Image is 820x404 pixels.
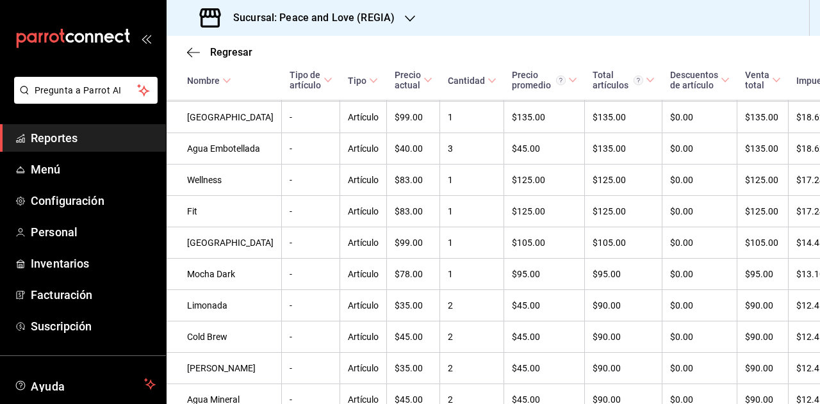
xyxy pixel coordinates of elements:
div: Tipo [348,76,366,86]
td: $99.00 [387,102,440,133]
h3: Sucursal: Peace and Love (REGIA) [223,10,395,26]
td: Artículo [340,102,387,133]
td: - [282,321,340,353]
td: Artículo [340,133,387,165]
td: - [282,227,340,259]
td: Fit [167,196,282,227]
td: $135.00 [585,102,662,133]
td: $105.00 [504,227,585,259]
span: Total artículos [593,70,655,90]
span: Facturación [31,286,156,303]
td: - [282,196,340,227]
td: Limonada [167,290,282,321]
td: $125.00 [585,165,662,196]
td: $125.00 [504,165,585,196]
td: 2 [440,353,504,384]
td: Artículo [340,353,387,384]
td: 1 [440,102,504,133]
td: $45.00 [504,133,585,165]
td: $35.00 [387,353,440,384]
td: $90.00 [585,321,662,353]
span: Venta total [745,70,781,90]
td: $95.00 [737,259,789,290]
td: $45.00 [387,321,440,353]
td: 1 [440,165,504,196]
span: Precio actual [395,70,432,90]
span: Nombre [187,76,231,86]
td: [GEOGRAPHIC_DATA] [167,102,282,133]
span: Menú [31,161,156,178]
span: Pregunta a Parrot AI [35,84,138,97]
span: Precio promedio [512,70,577,90]
td: Artículo [340,165,387,196]
td: $90.00 [585,353,662,384]
div: Venta total [745,70,769,90]
td: Artículo [340,290,387,321]
td: 1 [440,259,504,290]
span: Personal [31,223,156,241]
td: 1 [440,227,504,259]
td: - [282,102,340,133]
td: $0.00 [662,259,737,290]
div: Precio promedio [512,70,566,90]
span: Configuración [31,192,156,209]
div: Precio actual [395,70,421,90]
td: Agua Embotellada [167,133,282,165]
div: Descuentos de artículo [670,70,718,90]
td: $45.00 [504,353,585,384]
td: $90.00 [585,290,662,321]
td: - [282,353,340,384]
td: $135.00 [504,102,585,133]
td: - [282,290,340,321]
button: open_drawer_menu [141,33,151,44]
td: $83.00 [387,165,440,196]
td: - [282,259,340,290]
svg: Precio promedio = Total artículos / cantidad [556,76,566,85]
td: $45.00 [504,290,585,321]
td: 1 [440,196,504,227]
td: Cold Brew [167,321,282,353]
span: Suscripción [31,318,156,335]
td: $125.00 [737,165,789,196]
td: 2 [440,321,504,353]
td: 2 [440,290,504,321]
button: Regresar [187,46,252,58]
td: $95.00 [504,259,585,290]
td: $0.00 [662,321,737,353]
td: Artículo [340,321,387,353]
td: Mocha Dark [167,259,282,290]
td: 3 [440,133,504,165]
td: $135.00 [737,102,789,133]
td: $0.00 [662,290,737,321]
td: $90.00 [737,321,789,353]
td: $35.00 [387,290,440,321]
td: $83.00 [387,196,440,227]
span: Cantidad [448,76,496,86]
td: $105.00 [737,227,789,259]
button: Pregunta a Parrot AI [14,77,158,104]
td: $125.00 [504,196,585,227]
div: Nombre [187,76,220,86]
td: [GEOGRAPHIC_DATA] [167,227,282,259]
svg: El total artículos considera cambios de precios en los artículos así como costos adicionales por ... [634,76,643,85]
td: $125.00 [585,196,662,227]
td: $40.00 [387,133,440,165]
td: $105.00 [585,227,662,259]
td: $90.00 [737,290,789,321]
div: Cantidad [448,76,485,86]
td: $0.00 [662,102,737,133]
td: Wellness [167,165,282,196]
td: $135.00 [737,133,789,165]
a: Pregunta a Parrot AI [9,93,158,106]
td: $99.00 [387,227,440,259]
td: $135.00 [585,133,662,165]
span: Inventarios [31,255,156,272]
td: $90.00 [737,353,789,384]
td: $45.00 [504,321,585,353]
td: [PERSON_NAME] [167,353,282,384]
td: $125.00 [737,196,789,227]
div: Tipo de artículo [290,70,321,90]
span: Descuentos de artículo [670,70,730,90]
span: Regresar [210,46,252,58]
span: Tipo [348,76,378,86]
